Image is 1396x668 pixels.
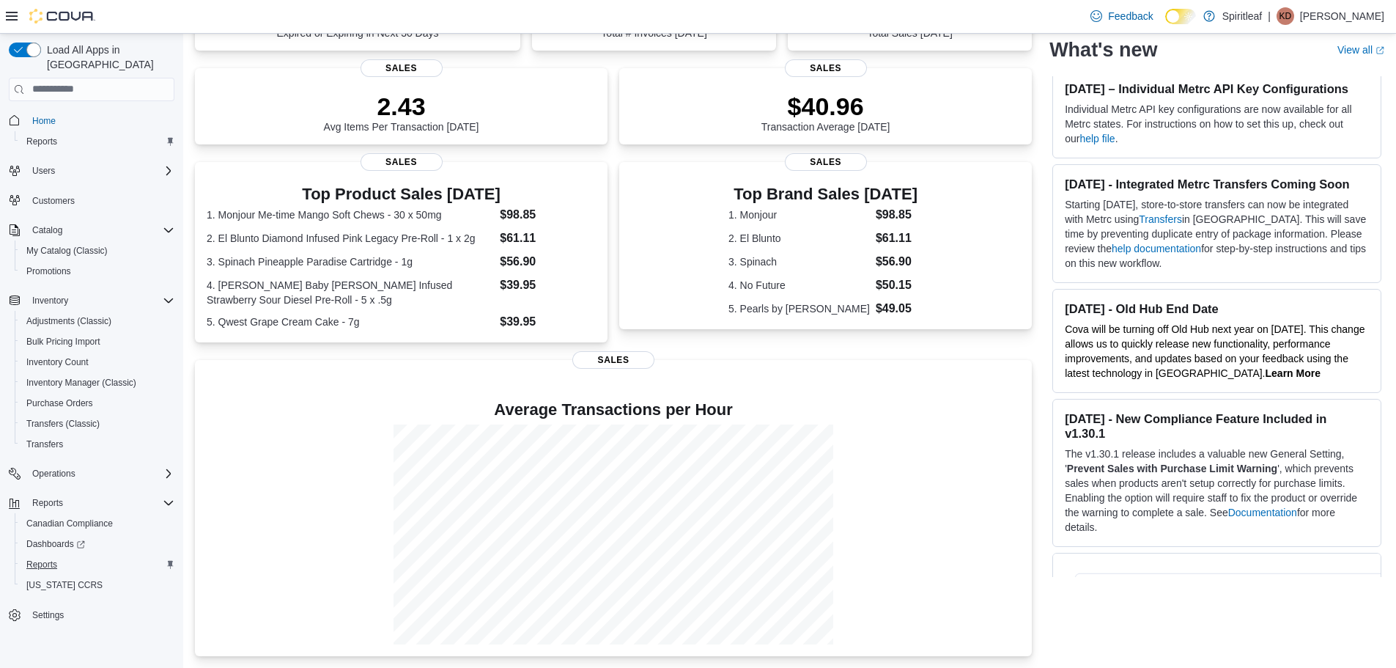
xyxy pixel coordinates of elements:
[500,230,596,247] dd: $61.11
[1139,213,1182,225] a: Transfers
[26,438,63,450] span: Transfers
[26,265,71,277] span: Promotions
[21,263,174,280] span: Promotions
[32,468,75,480] span: Operations
[876,206,923,224] dd: $98.85
[500,253,596,271] dd: $56.90
[876,253,923,271] dd: $56.90
[21,242,174,260] span: My Catalog (Classic)
[26,356,89,368] span: Inventory Count
[500,276,596,294] dd: $39.95
[26,494,174,512] span: Reports
[761,92,890,121] p: $40.96
[26,136,57,147] span: Reports
[9,104,174,664] nav: Complex example
[21,133,63,150] a: Reports
[26,518,113,529] span: Canadian Compliance
[21,535,174,553] span: Dashboards
[1266,367,1321,379] a: Learn More
[500,206,596,224] dd: $98.85
[26,191,174,210] span: Customers
[1112,243,1201,254] a: help documentation
[876,230,923,247] dd: $61.11
[32,295,68,307] span: Inventory
[21,576,108,594] a: [US_STATE] CCRS
[207,186,596,203] h3: Top Product Sales [DATE]
[1085,1,1159,31] a: Feedback
[32,497,63,509] span: Reports
[32,224,62,236] span: Catalog
[1165,24,1166,25] span: Dark Mode
[3,604,180,625] button: Settings
[21,515,119,532] a: Canadian Compliance
[15,352,180,372] button: Inventory Count
[728,301,870,316] dt: 5. Pearls by [PERSON_NAME]
[1065,301,1369,316] h3: [DATE] - Old Hub End Date
[29,9,95,23] img: Cova
[1067,463,1277,474] strong: Prevent Sales with Purchase Limit Warning
[3,161,180,181] button: Users
[1165,9,1196,24] input: Dark Mode
[26,606,174,624] span: Settings
[15,414,180,434] button: Transfers (Classic)
[21,394,174,412] span: Purchase Orders
[1277,7,1294,25] div: Kelsey D
[3,493,180,513] button: Reports
[26,397,93,409] span: Purchase Orders
[15,434,180,455] button: Transfers
[15,513,180,534] button: Canadian Compliance
[1279,7,1292,25] span: KD
[207,278,494,307] dt: 4. [PERSON_NAME] Baby [PERSON_NAME] Infused Strawberry Sour Diesel Pre-Roll - 5 x .5g
[26,221,174,239] span: Catalog
[324,92,479,133] div: Avg Items Per Transaction [DATE]
[21,576,174,594] span: Washington CCRS
[1065,411,1369,441] h3: [DATE] - New Compliance Feature Included in v1.30.1
[1065,81,1369,96] h3: [DATE] – Individual Metrc API Key Configurations
[1049,38,1157,62] h2: What's new
[207,208,494,222] dt: 1. Monjour Me-time Mango Soft Chews - 30 x 50mg
[15,131,180,152] button: Reports
[3,290,180,311] button: Inventory
[15,241,180,261] button: My Catalog (Classic)
[3,463,180,484] button: Operations
[1337,44,1384,56] a: View allExternal link
[26,292,74,309] button: Inventory
[1268,7,1271,25] p: |
[15,393,180,414] button: Purchase Orders
[21,515,174,532] span: Canadian Compliance
[21,556,174,573] span: Reports
[26,162,174,180] span: Users
[26,221,68,239] button: Catalog
[728,278,870,293] dt: 4. No Future
[361,153,443,171] span: Sales
[21,374,174,392] span: Inventory Manager (Classic)
[26,315,111,327] span: Adjustments (Classic)
[26,494,69,512] button: Reports
[26,559,57,570] span: Reports
[1228,507,1297,518] a: Documentation
[785,59,867,77] span: Sales
[1065,197,1369,271] p: Starting [DATE], store-to-store transfers can now be integrated with Metrc using in [GEOGRAPHIC_D...
[26,336,100,348] span: Bulk Pricing Import
[26,538,85,550] span: Dashboards
[785,153,867,171] span: Sales
[26,162,61,180] button: Users
[26,192,81,210] a: Customers
[1108,9,1153,23] span: Feedback
[21,436,69,453] a: Transfers
[1300,7,1384,25] p: [PERSON_NAME]
[41,43,174,72] span: Load All Apps in [GEOGRAPHIC_DATA]
[21,133,174,150] span: Reports
[15,554,180,575] button: Reports
[1375,46,1384,55] svg: External link
[207,401,1020,419] h4: Average Transactions per Hour
[32,609,64,621] span: Settings
[32,115,56,127] span: Home
[876,300,923,318] dd: $49.05
[500,313,596,331] dd: $39.95
[324,92,479,121] p: 2.43
[26,245,108,257] span: My Catalog (Classic)
[26,606,70,624] a: Settings
[26,465,81,482] button: Operations
[21,535,91,553] a: Dashboards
